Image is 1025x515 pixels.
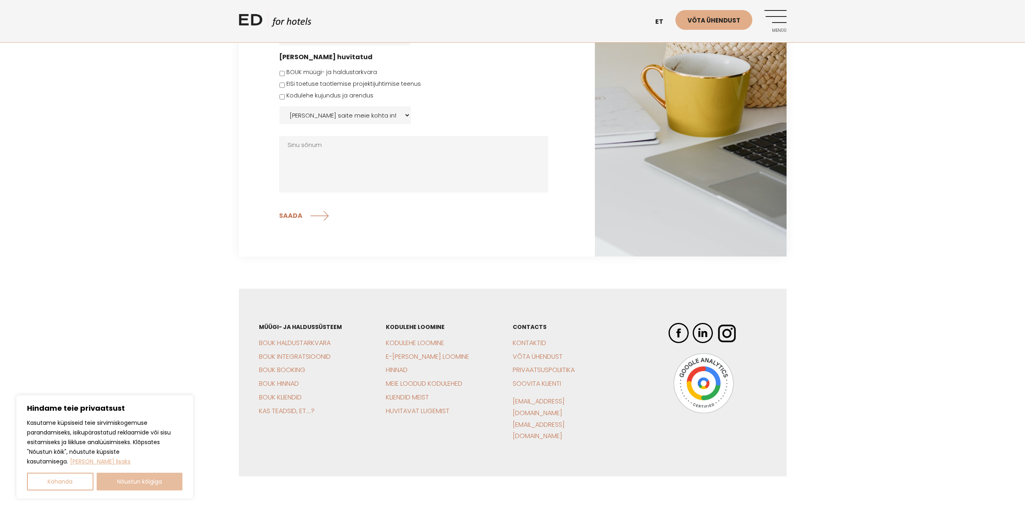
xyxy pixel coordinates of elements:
button: Kohanda [27,473,93,490]
h3: Kodulehe loomine [386,323,485,331]
label: BOUK müügi- ja haldustarkvara [286,68,377,77]
input: SAADA [279,205,331,225]
label: [PERSON_NAME] huvitatud [279,53,373,62]
span: Menüü [764,28,787,33]
a: Hinnad [386,365,408,374]
a: Privaatsuspoliitika [513,365,575,374]
label: EISi toetuse taotlemise projektijuhtimise teenus [286,80,421,88]
a: Menüü [764,10,787,32]
a: Kodulehe loomine [386,338,444,347]
p: Kasutame küpsiseid teie sirvimiskogemuse parandamiseks, isikupärastatud reklaamide või sisu esita... [27,418,182,466]
a: ED HOTELS [239,12,311,32]
a: Soovita klienti [513,379,561,388]
h3: Müügi- ja haldussüsteem [259,323,358,331]
img: ED Hotels Instagram [717,323,737,343]
label: Kodulehe kujundus ja arendus [286,91,373,100]
a: Huvitavat lugemist [386,406,449,416]
a: BOUK Integratsioonid [259,352,331,361]
img: ED Hotels LinkedIn [693,323,713,343]
a: BOUK Haldustarkvara [259,338,331,347]
a: Kliendid meist [386,393,429,402]
a: BOUK Hinnad [259,379,299,388]
img: Google Analytics Badge [673,353,734,414]
a: [EMAIL_ADDRESS][DOMAIN_NAME] [513,397,565,418]
a: et [651,12,675,32]
a: E-[PERSON_NAME] loomine [386,352,469,361]
a: Loe lisaks [70,457,131,466]
a: [EMAIL_ADDRESS][DOMAIN_NAME] [513,420,565,441]
p: Hindame teie privaatsust [27,403,182,413]
a: BOUK Kliendid [259,393,302,402]
a: Kas teadsid, et….? [259,406,315,416]
img: ED Hotels Facebook [669,323,689,343]
button: Nõustun kõigiga [97,473,183,490]
h3: CONTACTS [513,323,611,331]
iframe: Customer reviews powered by Trustpilot [239,488,787,509]
a: BOUK Booking [259,365,305,374]
a: Meie loodud kodulehed [386,379,462,388]
a: Kontaktid [513,338,546,347]
a: Võta ühendust [675,10,752,30]
a: Võta ühendust [513,352,563,361]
